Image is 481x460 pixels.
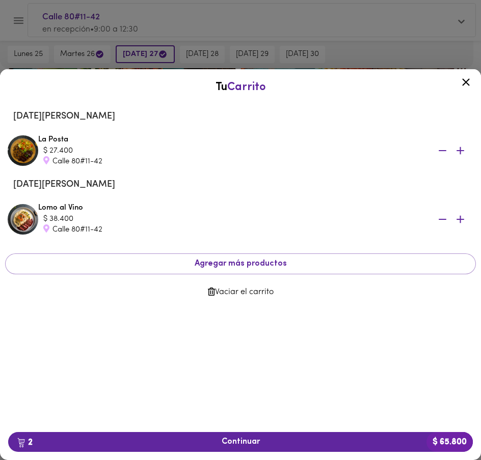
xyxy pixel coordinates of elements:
div: Calle 80#11-42 [43,156,422,167]
button: Agregar más productos [5,253,476,274]
b: $ 65.800 [426,432,473,452]
button: Vaciar el carrito [5,282,476,302]
li: [DATE][PERSON_NAME] [5,104,476,129]
span: Vaciar el carrito [13,287,468,297]
div: La Posta [38,134,473,167]
b: 2 [11,436,39,449]
span: Carrito [227,81,266,93]
div: Tu [10,79,471,95]
img: La Posta [8,135,38,166]
iframe: Messagebird Livechat Widget [432,411,481,460]
div: Calle 80#11-42 [43,224,422,235]
img: cart.png [17,438,25,448]
span: Agregar más productos [14,259,467,269]
span: Continuar [16,437,465,447]
li: [DATE][PERSON_NAME] [5,172,476,197]
img: Lomo al Vino [8,204,38,235]
div: $ 38.400 [43,214,422,224]
button: 2Continuar$ 65.800 [8,432,473,452]
div: $ 27.400 [43,146,422,156]
div: Lomo al Vino [38,203,473,235]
